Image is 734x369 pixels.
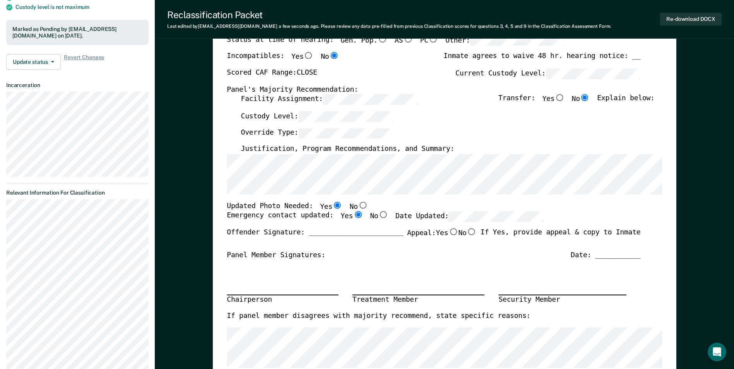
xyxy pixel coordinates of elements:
div: Panel Member Signatures: [227,251,325,260]
div: Transfer: Explain below: [498,94,655,111]
span: a few seconds ago [279,24,318,29]
span: Revert Changes [64,54,104,70]
div: Security Member [498,295,626,305]
div: Chairperson [227,295,338,305]
label: Scored CAF Range: CLOSE [227,68,317,79]
label: Custody Level: [241,111,393,122]
input: Yes [332,202,342,208]
div: Custody level is not [15,4,149,10]
label: AS [395,36,413,46]
div: Last edited by [EMAIL_ADDRESS][DOMAIN_NAME] . Please review any data pre-filled from previous Cla... [167,24,611,29]
div: Date: ___________ [571,251,640,260]
input: No [580,94,590,101]
label: No [321,52,339,62]
div: Offender Signature: _______________________ If Yes, provide appeal & copy to Inmate [227,228,640,251]
input: PC [428,36,438,43]
label: Gen. Pop. [340,36,388,46]
div: Panel's Majority Recommendation: [227,85,640,94]
input: Gen. Pop. [377,36,387,43]
label: Other: [445,36,565,46]
div: Marked as Pending by [EMAIL_ADDRESS][DOMAIN_NAME] on [DATE]. [12,26,142,39]
input: No [329,52,339,59]
input: Yes [448,228,458,235]
dt: Relevant Information For Classification [6,190,149,196]
label: No [458,228,476,238]
div: Incompatibles: [227,52,339,68]
div: Updated Photo Needed: [227,202,368,212]
input: No [466,228,476,235]
span: maximum [65,4,89,10]
label: No [571,94,590,105]
label: Current Custody Level: [455,68,640,79]
label: Facility Assignment: [241,94,417,105]
input: AS [403,36,413,43]
label: Override Type: [241,128,393,138]
button: Re-download DOCX [660,13,722,26]
div: Treatment Member [352,295,484,305]
label: Yes [291,52,314,62]
input: Yes [303,52,313,59]
label: Justification, Program Recommendations, and Summary: [241,145,454,154]
div: Open Intercom Messenger [708,343,726,361]
label: If panel member disagrees with majority recommend, state specific reasons: [227,312,530,321]
label: Date Updated: [395,212,544,222]
input: Current Custody Level: [546,68,640,79]
input: Other: [470,36,565,46]
button: Update status [6,54,61,70]
div: Emergency contact updated: [227,212,544,229]
input: No [358,202,368,208]
input: Override Type: [298,128,393,138]
label: Yes [436,228,458,238]
label: No [349,202,368,212]
input: No [378,212,388,219]
label: Appeal: [407,228,477,244]
input: Facility Assignment: [323,94,417,105]
dt: Incarceration [6,82,149,89]
input: Custody Level: [298,111,393,122]
input: Date Updated: [449,212,544,222]
div: Status at time of hearing: [227,36,565,53]
label: Yes [320,202,342,212]
label: Yes [542,94,565,105]
div: Reclassification Packet [167,9,611,20]
label: No [370,212,388,222]
label: Yes [340,212,363,222]
input: Yes [554,94,565,101]
input: Yes [353,212,363,219]
label: PC [420,36,438,46]
div: Inmate agrees to waive 48 hr. hearing notice: __ [443,52,640,68]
